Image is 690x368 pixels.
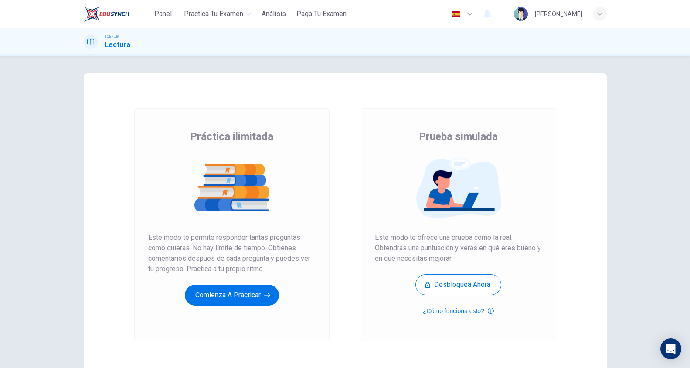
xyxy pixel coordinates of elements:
[190,129,273,143] span: Práctica ilimitada
[415,274,501,295] button: Desbloquea ahora
[185,285,279,306] button: Comienza a practicar
[84,5,129,23] img: EduSynch logo
[535,9,582,19] div: [PERSON_NAME]
[180,6,255,22] button: Practica tu examen
[148,232,316,274] span: Este modo te permite responder tantas preguntas como quieras. No hay límite de tiempo. Obtienes c...
[184,9,243,19] span: Practica tu examen
[419,129,498,143] span: Prueba simulada
[450,11,461,17] img: es
[154,9,172,19] span: Panel
[375,232,542,264] span: Este modo te ofrece una prueba como la real. Obtendrás una puntuación y verás en qué eres bueno y...
[149,6,177,22] button: Panel
[660,338,681,359] div: Open Intercom Messenger
[293,6,350,22] button: Paga Tu Examen
[258,6,289,22] button: Análisis
[105,40,130,50] h1: Lectura
[84,5,150,23] a: EduSynch logo
[296,9,347,19] span: Paga Tu Examen
[262,9,286,19] span: Análisis
[514,7,528,21] img: Profile picture
[423,306,494,316] button: ¿Cómo funciona esto?
[105,34,119,40] span: TOEFL®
